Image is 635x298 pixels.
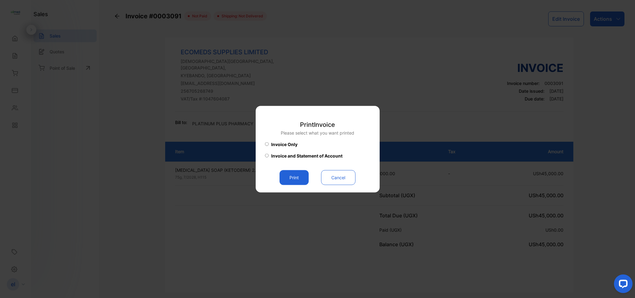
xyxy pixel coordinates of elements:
[281,120,354,129] p: Print Invoice
[321,170,355,185] button: Cancel
[271,141,298,147] span: Invoice Only
[280,170,309,185] button: Print
[281,129,354,136] p: Please select what you want printed
[609,272,635,298] iframe: LiveChat chat widget
[271,152,342,159] span: Invoice and Statement of Account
